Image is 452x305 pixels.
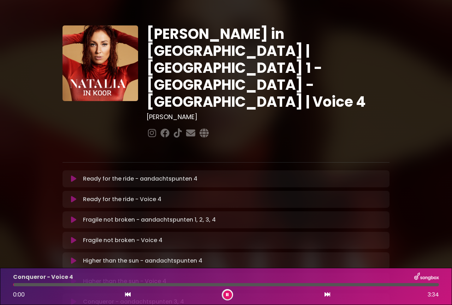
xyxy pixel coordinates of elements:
[83,195,161,204] p: Ready for the ride - Voice 4
[83,236,162,245] p: Fragile not broken - Voice 4
[83,216,216,224] p: Fragile not broken - aandachtspunten 1, 2, 3, 4
[63,25,138,101] img: YTVS25JmS9CLUqXqkEhs
[13,291,25,299] span: 0:00
[147,25,390,110] h1: [PERSON_NAME] in [GEOGRAPHIC_DATA] | [GEOGRAPHIC_DATA] 1 - [GEOGRAPHIC_DATA] - [GEOGRAPHIC_DATA] ...
[147,113,390,121] h3: [PERSON_NAME]
[83,257,202,265] p: Higher than the sun - aandachtspunten 4
[13,273,73,281] p: Conqueror - Voice 4
[414,272,439,282] img: songbox-logo-white.png
[428,291,439,299] span: 3:34
[83,175,197,183] p: Ready for the ride - aandachtspunten 4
